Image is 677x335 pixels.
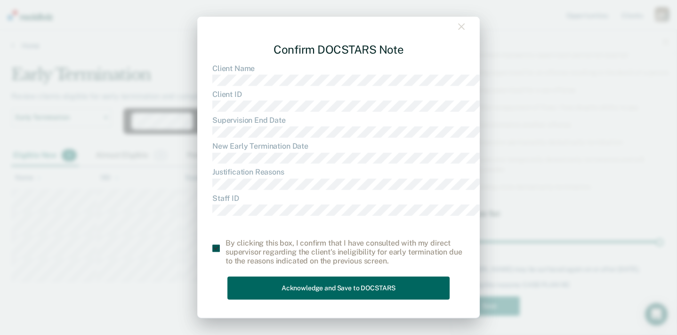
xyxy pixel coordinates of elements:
[212,142,465,151] dt: New Early Termination Date
[212,90,465,99] dt: Client ID
[212,116,465,125] dt: Supervision End Date
[212,64,465,72] dt: Client Name
[212,193,465,202] dt: Staff ID
[212,167,465,176] dt: Justification Reasons
[212,35,465,64] div: Confirm DOCSTARS Note
[226,238,465,265] div: By clicking this box, I confirm that I have consulted with my direct supervisor regarding the cli...
[227,277,450,300] button: Acknowledge and Save to DOCSTARS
